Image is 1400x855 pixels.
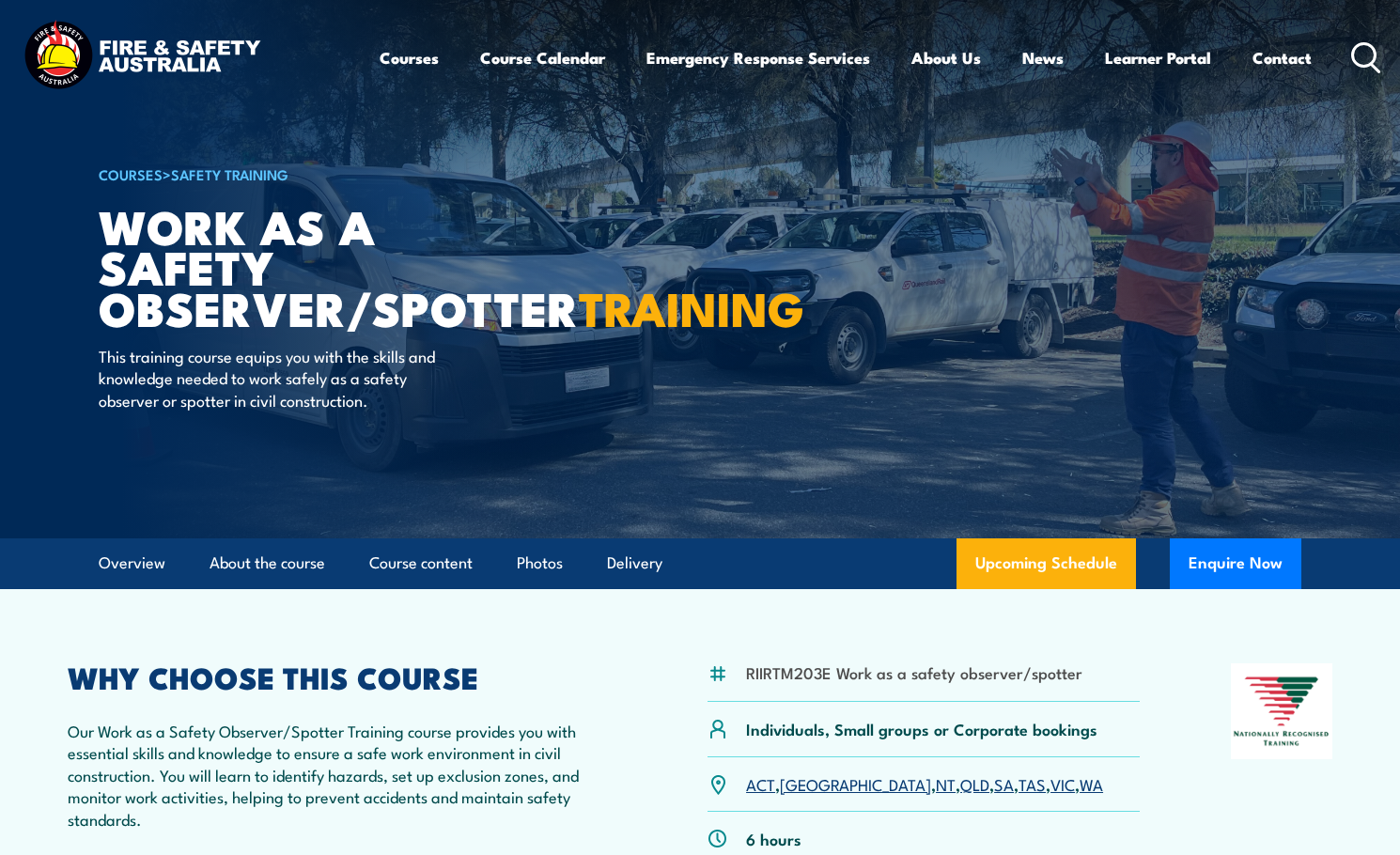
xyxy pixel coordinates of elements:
[579,271,804,343] strong: TRAINING
[746,718,1097,739] p: Individuals, Small groups or Corporate bookings
[210,538,325,588] a: About the course
[99,538,165,588] a: Overview
[68,663,616,690] h2: WHY CHOOSE THIS COURSE
[1022,33,1064,83] a: News
[746,661,1082,683] li: RIIRTM203E Work as a safety observer/spotter
[99,345,442,411] p: This training course equips you with the skills and knowledge needed to work safely as a safety o...
[746,773,1103,795] p: , , , , , , ,
[746,772,775,795] a: ACT
[911,33,981,83] a: About Us
[1050,772,1075,795] a: VIC
[646,33,870,83] a: Emergency Response Services
[1170,538,1301,589] button: Enquire Now
[99,163,163,184] a: COURSES
[480,33,605,83] a: Course Calendar
[99,205,563,327] h1: Work as a Safety Observer/Spotter
[994,772,1014,795] a: SA
[1231,663,1332,759] img: Nationally Recognised Training logo.
[1019,772,1046,795] a: TAS
[99,163,563,185] h6: >
[746,828,801,849] p: 6 hours
[1252,33,1312,83] a: Contact
[780,772,931,795] a: [GEOGRAPHIC_DATA]
[517,538,563,588] a: Photos
[369,538,473,588] a: Course content
[1080,772,1103,795] a: WA
[1105,33,1211,83] a: Learner Portal
[380,33,439,83] a: Courses
[171,163,288,184] a: Safety Training
[607,538,662,588] a: Delivery
[960,772,989,795] a: QLD
[957,538,1136,589] a: Upcoming Schedule
[68,720,616,830] p: Our Work as a Safety Observer/Spotter Training course provides you with essential skills and know...
[936,772,956,795] a: NT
